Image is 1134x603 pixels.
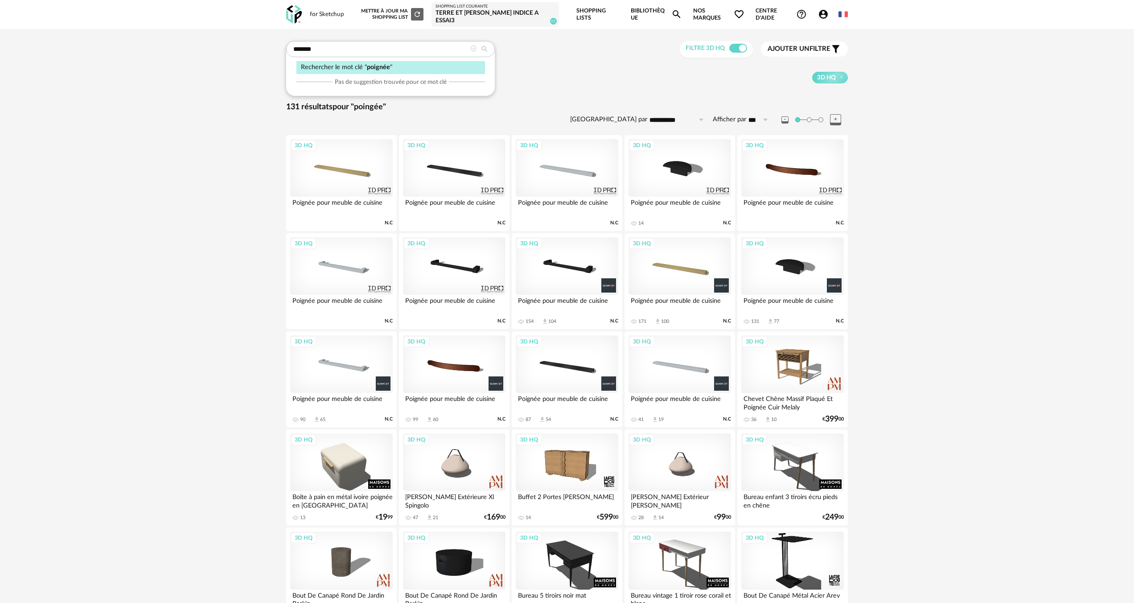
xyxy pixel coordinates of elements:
[822,514,844,520] div: € 00
[539,416,546,423] span: Download icon
[512,233,622,330] a: 3D HQ Poignée pour meuble de cuisine 154 Download icon 104 N.C
[313,416,320,423] span: Download icon
[291,140,316,151] div: 3D HQ
[426,416,433,423] span: Download icon
[359,8,423,21] div: Mettre à jour ma Shopping List
[825,514,838,520] span: 249
[286,233,397,330] a: 3D HQ Poignée pour meuble de cuisine N.C
[436,9,555,25] div: TERRE ET [PERSON_NAME] indice A essai3
[413,515,418,521] div: 47
[403,532,429,544] div: 3D HQ
[546,417,551,423] div: 54
[742,434,768,446] div: 3D HQ
[516,434,542,446] div: 3D HQ
[403,393,505,411] div: Poignée pour meuble de cuisine
[385,318,393,324] span: N.C
[497,416,505,422] span: N.C
[290,491,393,509] div: Boîte à pain en métal ivoire poignée en [GEOGRAPHIC_DATA]
[403,238,429,249] div: 3D HQ
[367,64,390,70] span: poignée
[742,336,768,347] div: 3D HQ
[625,135,735,231] a: 3D HQ Poignée pour meuble de cuisine 14 N.C
[741,393,844,411] div: Chevet Chêne Massif Plaqué Et Poignée Cuir Melaly
[610,416,618,422] span: N.C
[385,220,393,226] span: N.C
[516,532,542,544] div: 3D HQ
[625,331,735,428] a: 3D HQ Poignée pour meuble de cuisine 41 Download icon 19 N.C
[286,5,302,24] img: OXP
[286,430,397,526] a: 3D HQ Boîte à pain en métal ivoire poignée en [GEOGRAPHIC_DATA] 13 €1999
[686,45,725,51] span: Filtre 3D HQ
[376,514,393,520] div: € 99
[818,9,833,20] span: Account Circle icon
[378,514,387,520] span: 19
[629,197,731,215] div: Poignée pour meuble de cuisine
[497,318,505,324] span: N.C
[290,295,393,313] div: Poignée pour meuble de cuisine
[516,393,618,411] div: Poignée pour meuble de cuisine
[300,417,305,423] div: 90
[597,514,618,520] div: € 00
[516,197,618,215] div: Poignée pour meuble de cuisine
[838,10,848,19] img: fr
[291,434,316,446] div: 3D HQ
[403,434,429,446] div: 3D HQ
[629,238,655,249] div: 3D HQ
[487,514,500,520] span: 169
[399,135,509,231] a: 3D HQ Poignée pour meuble de cuisine N.C
[516,140,542,151] div: 3D HQ
[403,197,505,215] div: Poignée pour meuble de cuisine
[638,318,646,325] div: 171
[638,417,644,423] div: 41
[296,61,485,74] div: Rechercher le mot clé " "
[629,295,731,313] div: Poignée pour meuble de cuisine
[756,7,807,22] span: Centre d'aideHelp Circle Outline icon
[286,102,848,112] div: 131 résultats
[723,220,731,226] span: N.C
[629,393,731,411] div: Poignée pour meuble de cuisine
[516,295,618,313] div: Poignée pour meuble de cuisine
[310,11,344,19] div: for Sketchup
[751,318,759,325] div: 131
[333,103,386,111] span: pour "poingée"
[741,197,844,215] div: Poignée pour meuble de cuisine
[652,514,658,521] span: Download icon
[403,491,505,509] div: [PERSON_NAME] Extérieure Xl Spingolo
[610,220,618,226] span: N.C
[767,318,774,325] span: Download icon
[742,532,768,544] div: 3D HQ
[817,74,836,82] span: 3D HQ
[771,417,777,423] div: 10
[741,491,844,509] div: Bureau enfant 3 tiroirs écru pieds en chêne
[671,9,682,20] span: Magnify icon
[526,417,531,423] div: 87
[290,393,393,411] div: Poignée pour meuble de cuisine
[403,295,505,313] div: Poignée pour meuble de cuisine
[436,4,555,9] div: Shopping List courante
[550,18,557,25] span: 11
[629,491,731,509] div: [PERSON_NAME] Extérieur [PERSON_NAME]
[403,140,429,151] div: 3D HQ
[713,116,746,124] label: Afficher par
[516,491,618,509] div: Buffet 2 Portes [PERSON_NAME]
[335,78,447,86] span: Pas de suggestion trouvée pour ce mot clé
[764,416,771,423] span: Download icon
[610,318,618,324] span: N.C
[548,318,556,325] div: 104
[399,430,509,526] a: 3D HQ [PERSON_NAME] Extérieure Xl Spingolo 47 Download icon 21 €16900
[818,9,829,20] span: Account Circle icon
[526,318,534,325] div: 154
[737,430,848,526] a: 3D HQ Bureau enfant 3 tiroirs écru pieds en chêne €24900
[742,238,768,249] div: 3D HQ
[741,295,844,313] div: Poignée pour meuble de cuisine
[629,434,655,446] div: 3D HQ
[654,318,661,325] span: Download icon
[768,45,809,52] span: Ajouter un
[825,416,838,422] span: 399
[291,238,316,249] div: 3D HQ
[742,140,768,151] div: 3D HQ
[737,331,848,428] a: 3D HQ Chevet Chêne Massif Plaqué Et Poignée Cuir Melaly 36 Download icon 10 €39900
[625,430,735,526] a: 3D HQ [PERSON_NAME] Extérieur [PERSON_NAME] 28 Download icon 14 €9900
[291,532,316,544] div: 3D HQ
[629,336,655,347] div: 3D HQ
